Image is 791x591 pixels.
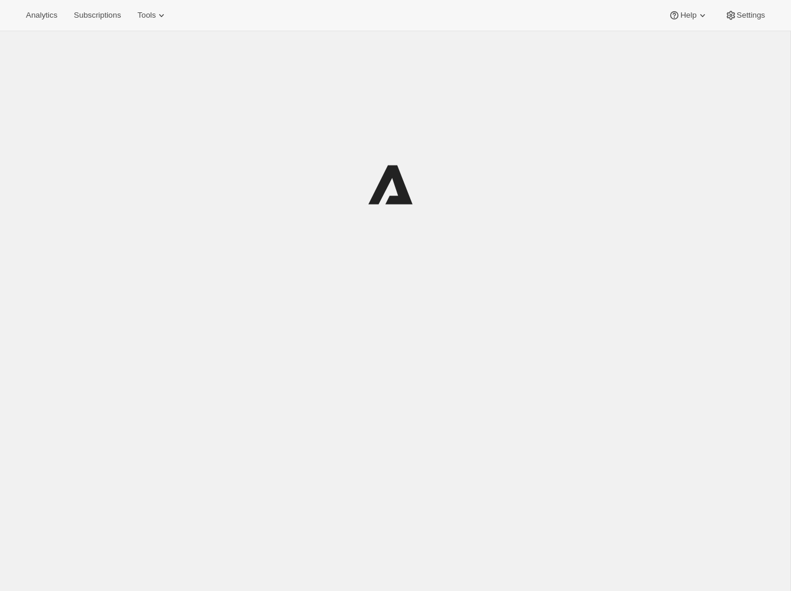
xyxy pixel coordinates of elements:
span: Subscriptions [74,11,121,20]
button: Help [661,7,715,24]
button: Subscriptions [67,7,128,24]
button: Analytics [19,7,64,24]
button: Settings [718,7,772,24]
span: Analytics [26,11,57,20]
span: Help [680,11,696,20]
span: Settings [737,11,765,20]
span: Tools [137,11,156,20]
button: Tools [130,7,174,24]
